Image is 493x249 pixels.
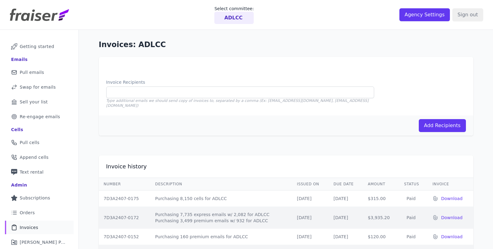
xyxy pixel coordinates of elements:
td: 7D3A2407-0175 [99,191,150,207]
td: [DATE] [292,229,329,245]
a: Pull cells [5,136,74,149]
a: Download [441,195,468,202]
h2: Invoice history [106,163,147,170]
p: Type additional emails we should send copy of invoices to, separated by a comma (Ex: [EMAIL_ADDRE... [106,98,374,108]
th: Amount [363,178,399,191]
td: 7D3A2407-0152 [99,229,150,245]
span: Subscriptions [20,195,50,201]
td: Purchasing 8,150 cells for ADLCC [150,191,292,207]
td: [DATE] [292,191,329,207]
td: $315.00 [363,191,399,207]
a: Orders [5,206,74,219]
a: [PERSON_NAME] Performance [5,235,74,249]
img: Fraiser Logo [10,9,69,21]
a: Append cells [5,151,74,164]
a: Download [441,234,468,240]
th: Description [150,178,292,191]
span: Invoices [20,224,38,231]
a: Sell your list [5,95,74,109]
td: [DATE] [292,207,329,229]
h1: Invoices: ADLCC [99,40,473,50]
span: Paid [404,196,418,201]
input: Sign out [452,8,483,21]
span: Pull cells [20,139,39,146]
td: [DATE] [329,191,363,207]
div: Emails [11,56,28,62]
th: Invoice [427,178,473,191]
a: Swap for emails [5,80,74,94]
td: Purchasing 160 premium emails for ADLCC [150,229,292,245]
a: Getting started [5,40,74,53]
th: Due Date [329,178,363,191]
p: ADLCC [224,14,242,22]
span: Append cells [20,154,49,160]
td: 7D3A2407-0172 [99,207,150,229]
a: Invoices [5,221,74,234]
div: Admin [11,182,27,188]
span: Swap for emails [20,84,56,90]
span: Pull emails [20,69,44,75]
span: Sell your list [20,99,48,105]
td: $3,935.20 [363,207,399,229]
button: Add Recipients [419,119,466,132]
td: $120.00 [363,229,399,245]
input: Agency Settings [399,8,450,21]
span: Text rental [20,169,44,175]
td: [DATE] [329,229,363,245]
th: Status [399,178,427,191]
span: Getting started [20,43,54,50]
span: Orders [20,210,35,216]
span: [PERSON_NAME] Performance [20,239,66,245]
th: Number [99,178,150,191]
a: Select committee: ADLCC [214,6,254,24]
a: Download [441,215,468,221]
a: Re-engage emails [5,110,74,123]
td: Purchasing 7,735 express emails w/ 2,082 for ADLCC Purchasing 3,499 premium emails w/ 932 for ADLCC [150,207,292,229]
label: Invoice Recipients [106,79,374,85]
th: Issued on [292,178,329,191]
a: Text rental [5,165,74,179]
a: Subscriptions [5,191,74,205]
span: Paid [404,215,418,220]
td: [DATE] [329,207,363,229]
span: Re-engage emails [20,114,60,120]
span: Paid [404,234,418,239]
p: Select committee: [214,6,254,12]
div: Cells [11,127,23,133]
a: Pull emails [5,66,74,79]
